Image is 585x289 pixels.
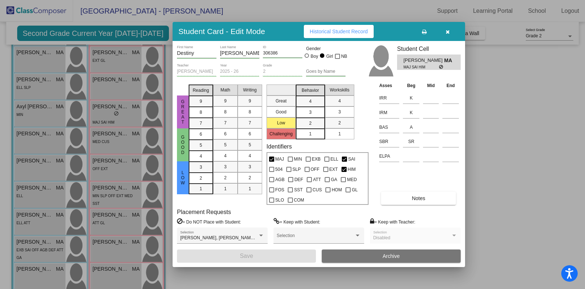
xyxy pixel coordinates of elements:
[306,69,346,74] input: goes by name
[224,120,227,126] span: 7
[275,165,283,174] span: 504
[309,98,312,105] span: 4
[338,120,341,126] span: 2
[421,82,441,90] th: Mid
[193,87,209,94] span: Reading
[444,57,454,64] span: MA
[348,165,356,174] span: HIM
[397,45,461,52] h3: Student Cell
[177,69,216,74] input: teacher
[341,52,347,61] span: NB
[249,109,251,115] span: 8
[306,45,346,52] mat-label: Gender
[275,185,284,194] span: FOS
[310,29,368,34] span: Historical Student Record
[263,69,302,74] input: grade
[313,185,322,194] span: CUS
[275,175,284,184] span: AGB
[200,109,202,116] span: 8
[310,53,318,60] div: Boy
[294,196,304,204] span: COM
[263,51,302,56] input: Enter ID
[304,25,374,38] button: Historical Student Record
[331,155,338,164] span: ELL
[249,120,251,126] span: 7
[330,87,350,93] span: Workskills
[180,235,293,240] span: [PERSON_NAME], [PERSON_NAME], [PERSON_NAME]
[338,131,341,137] span: 1
[200,153,202,159] span: 4
[313,175,321,184] span: ATT
[249,131,251,137] span: 6
[326,53,333,60] div: Girl
[224,142,227,148] span: 5
[373,235,390,240] span: Disabled
[347,175,357,184] span: MED
[379,122,399,133] input: assessment
[292,165,301,174] span: SLP
[379,93,399,104] input: assessment
[401,82,421,90] th: Beg
[412,195,425,201] span: Notes
[403,64,439,70] span: MAJ SAI HIM
[200,175,202,181] span: 2
[273,218,320,225] label: = Keep with Student:
[224,164,227,170] span: 3
[177,218,241,225] label: = Do NOT Place with Student:
[377,82,401,90] th: Asses
[348,155,355,164] span: SAI
[240,253,253,259] span: Save
[243,87,257,93] span: Writing
[200,131,202,138] span: 6
[379,107,399,118] input: assessment
[220,87,230,93] span: Math
[275,155,284,164] span: MAJ
[180,170,186,185] span: Low
[224,131,227,137] span: 6
[249,174,251,181] span: 2
[352,185,358,194] span: GL
[383,253,400,259] span: Archive
[200,164,202,170] span: 3
[294,175,303,184] span: DEF
[224,109,227,115] span: 8
[309,109,312,116] span: 3
[302,87,319,94] span: Behavior
[275,196,284,204] span: SLO
[381,192,456,205] button: Notes
[267,143,292,150] label: Identifiers
[370,218,415,225] label: = Keep with Teacher:
[294,185,302,194] span: SST
[338,109,341,115] span: 3
[322,249,461,263] button: Archive
[224,153,227,159] span: 4
[329,165,338,174] span: EXT
[441,82,461,90] th: End
[338,98,341,104] span: 4
[177,249,316,263] button: Save
[200,120,202,127] span: 7
[309,131,312,137] span: 1
[200,142,202,149] span: 5
[309,120,312,127] span: 2
[294,155,302,164] span: MIN
[249,164,251,170] span: 3
[224,185,227,192] span: 1
[249,185,251,192] span: 1
[224,174,227,181] span: 2
[178,27,265,36] h3: Student Card - Edit Mode
[379,136,399,147] input: assessment
[249,98,251,104] span: 9
[312,155,321,164] span: EXB
[249,153,251,159] span: 4
[177,209,231,215] label: Placement Requests
[200,185,202,192] span: 1
[311,165,320,174] span: OFF
[220,69,260,74] input: year
[180,135,186,155] span: Good
[403,57,444,64] span: [PERSON_NAME]
[331,175,337,184] span: GA
[224,98,227,104] span: 9
[180,99,186,125] span: Great
[249,142,251,148] span: 5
